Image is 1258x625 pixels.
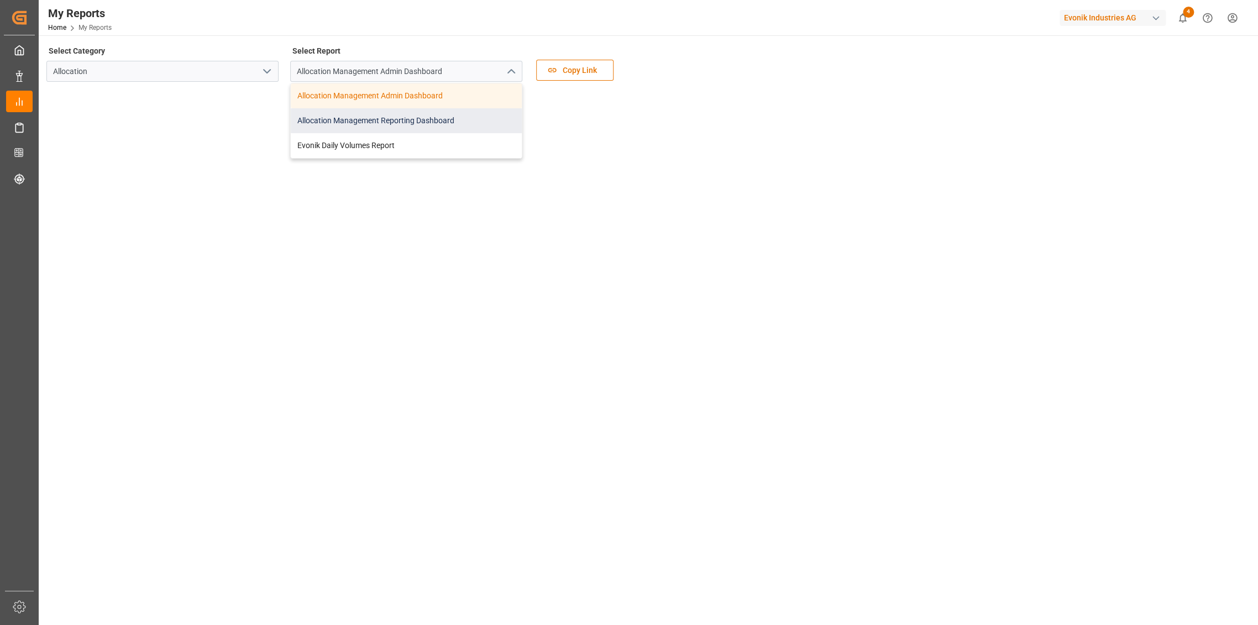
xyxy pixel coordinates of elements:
a: Home [48,24,66,31]
button: close menu [502,63,518,80]
button: Help Center [1195,6,1220,30]
button: Evonik Industries AG [1060,7,1170,28]
div: Allocation Management Admin Dashboard [291,83,522,108]
span: Copy Link [557,65,602,76]
span: 4 [1183,7,1194,18]
button: Copy Link [536,60,614,81]
input: Type to search/select [46,61,279,82]
div: My Reports [48,5,112,22]
div: Evonik Industries AG [1060,10,1166,26]
div: Evonik Daily Volumes Report [291,133,522,158]
button: open menu [258,63,275,80]
label: Select Category [46,43,107,59]
label: Select Report [290,43,342,59]
input: Type to search/select [290,61,522,82]
div: Allocation Management Reporting Dashboard [291,108,522,133]
button: show 4 new notifications [1170,6,1195,30]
